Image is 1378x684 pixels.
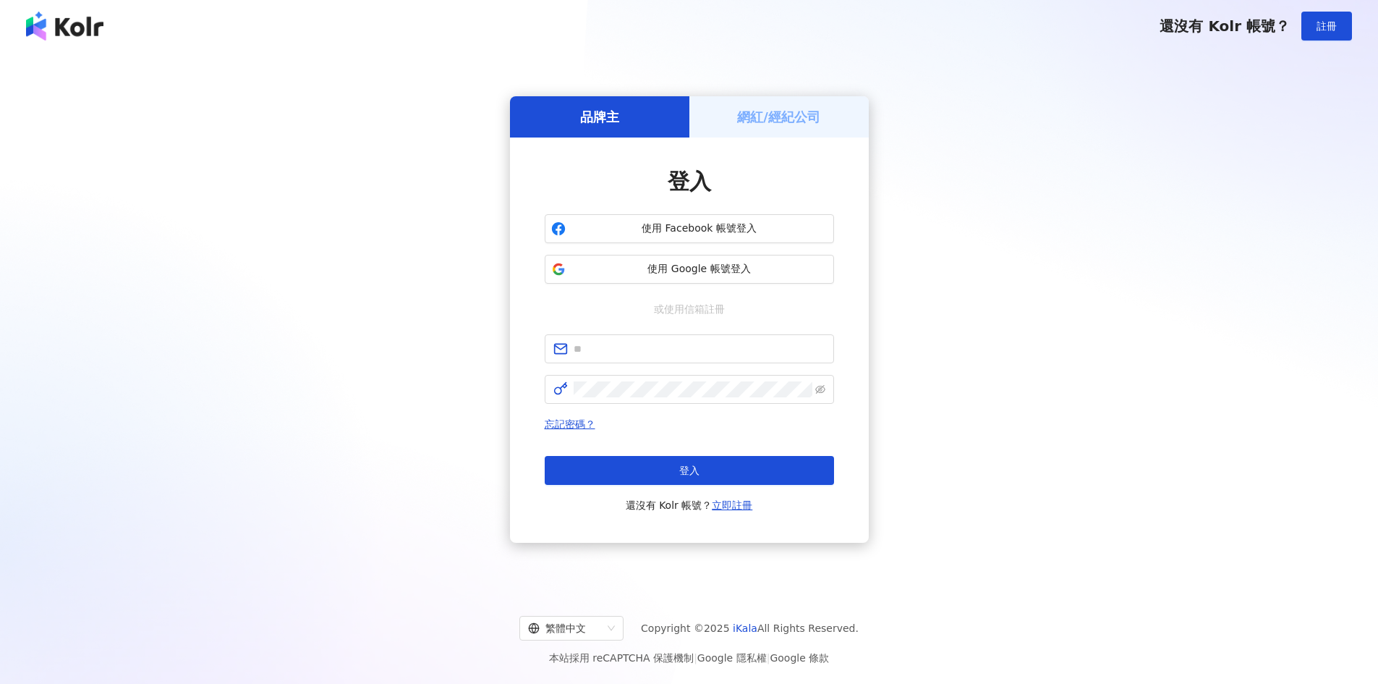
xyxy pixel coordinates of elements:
[549,649,829,667] span: 本站採用 reCAPTCHA 保護機制
[679,465,699,476] span: 登入
[545,255,834,284] button: 使用 Google 帳號登入
[737,108,820,126] h5: 網紅/經紀公司
[1160,17,1290,35] span: 還沒有 Kolr 帳號？
[770,652,829,664] a: Google 條款
[545,418,595,430] a: 忘記密碼？
[712,499,752,511] a: 立即註冊
[767,652,770,664] span: |
[815,384,825,394] span: eye-invisible
[644,301,735,317] span: 或使用信箱註冊
[694,652,697,664] span: |
[1301,12,1352,41] button: 註冊
[571,221,828,236] span: 使用 Facebook 帳號登入
[1317,20,1337,32] span: 註冊
[697,652,767,664] a: Google 隱私權
[26,12,103,41] img: logo
[733,622,757,634] a: iKala
[545,214,834,243] button: 使用 Facebook 帳號登入
[626,497,753,514] span: 還沒有 Kolr 帳號？
[580,108,619,126] h5: 品牌主
[528,617,602,640] div: 繁體中文
[668,169,711,194] span: 登入
[545,456,834,485] button: 登入
[641,620,859,637] span: Copyright © 2025 All Rights Reserved.
[571,262,828,276] span: 使用 Google 帳號登入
